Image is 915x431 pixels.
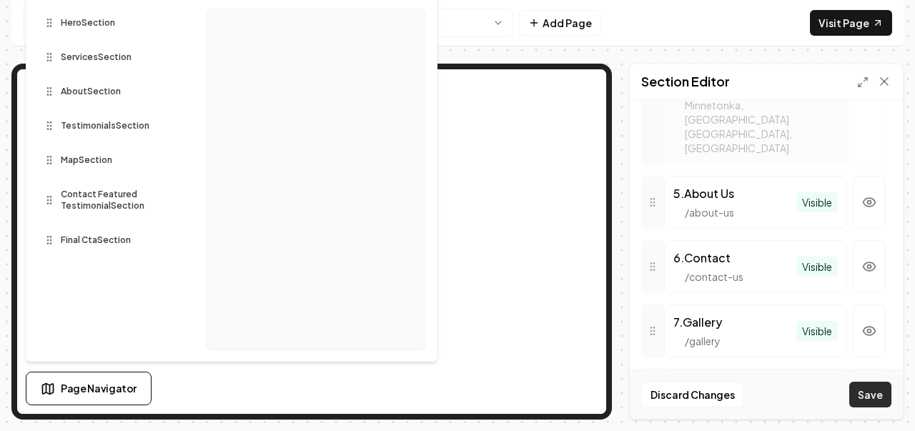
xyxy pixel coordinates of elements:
[849,382,891,407] button: Save
[673,185,796,202] div: 5 . About Us
[673,334,796,348] div: / gallery
[61,154,112,166] span: Map Section
[44,189,178,212] div: Contact Featured TestimonialSection
[61,120,149,132] span: Testimonials Section
[61,381,137,396] span: Page Navigator
[61,51,132,63] span: Services Section
[23,10,75,36] a: Exit
[796,192,838,212] span: Visible
[685,98,793,127] div: Minnetonka, [GEOGRAPHIC_DATA]
[44,17,129,29] div: HeroSection
[796,321,838,341] span: Visible
[216,18,416,349] iframe: Page Preview
[673,269,796,284] div: / contact-us
[810,10,892,36] a: Visit Page
[796,257,838,277] span: Visible
[44,154,127,166] div: MapSection
[641,382,744,407] button: Discard Changes
[44,234,145,246] div: Final CtaSection
[673,249,796,267] div: 6 . Contact
[61,17,115,29] span: Hero Section
[61,189,164,212] span: Contact Featured Testimonial Section
[26,372,152,405] button: Page Navigator
[673,205,796,219] div: / about-us
[61,234,131,246] span: Final Cta Section
[44,120,164,132] div: TestimonialsSection
[61,86,121,97] span: About Section
[519,10,601,36] button: Add Page
[685,127,793,155] div: [GEOGRAPHIC_DATA], [GEOGRAPHIC_DATA]
[44,86,135,97] div: AboutSection
[641,71,730,91] h2: Section Editor
[44,51,146,63] div: ServicesSection
[673,314,796,331] div: 7 . Gallery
